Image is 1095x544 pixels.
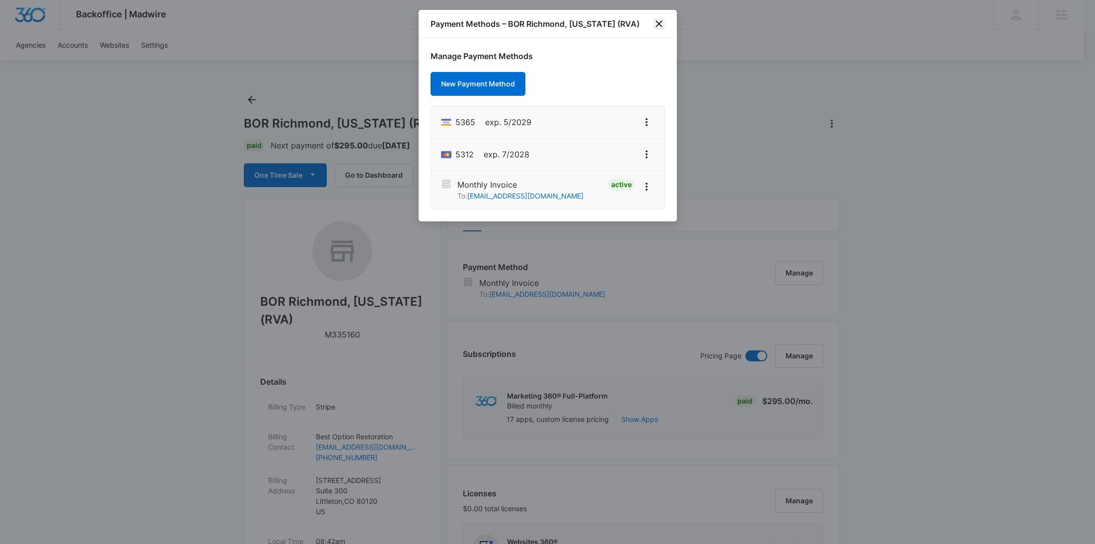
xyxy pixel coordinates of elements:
[485,116,531,128] span: exp. 5/2029
[457,179,584,191] p: Monthly Invoice
[639,179,655,195] button: View More
[467,192,584,200] a: [EMAIL_ADDRESS][DOMAIN_NAME]
[455,116,475,128] span: Visa ending with
[639,146,655,162] button: View More
[639,114,655,130] button: View More
[455,148,474,160] span: Mastercard ending with
[653,18,665,30] button: close
[608,179,635,191] div: Active
[457,191,584,201] p: To:
[484,148,529,160] span: exp. 7/2028
[431,72,525,96] button: New Payment Method
[431,50,665,62] h1: Manage Payment Methods
[431,18,640,30] h1: Payment Methods – BOR Richmond, [US_STATE] (RVA)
